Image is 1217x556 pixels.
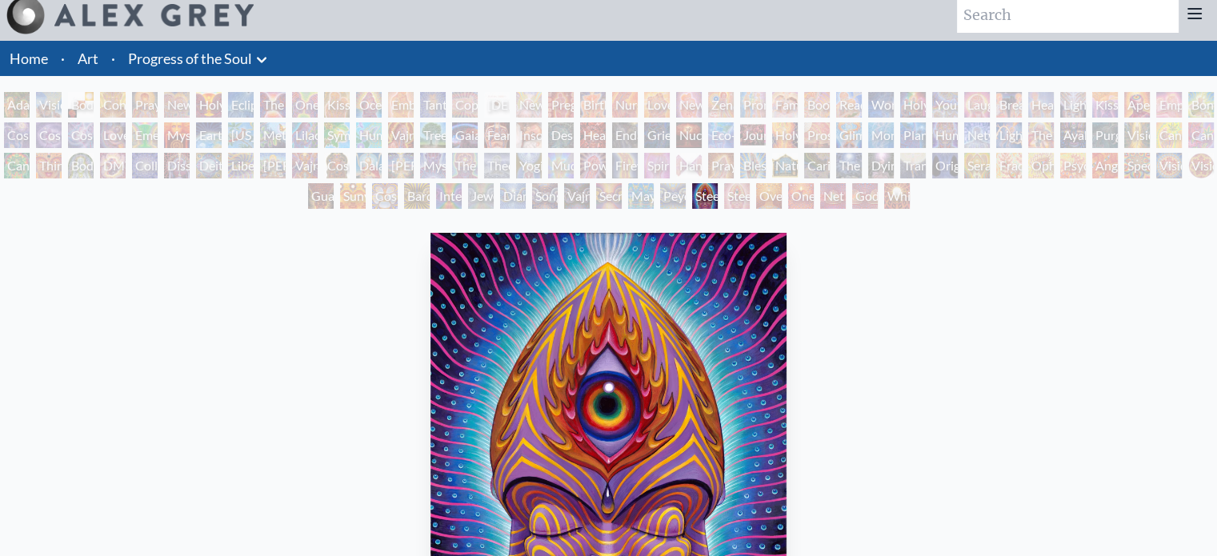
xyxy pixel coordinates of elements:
[100,153,126,178] div: DMT - The Spirit Molecule
[740,153,766,178] div: Blessing Hand
[452,153,478,178] div: The Seer
[78,47,98,70] a: Art
[68,153,94,178] div: Body/Mind as a Vibratory Field of Energy
[388,153,414,178] div: [PERSON_NAME]
[740,122,766,148] div: Journey of the Wounded Healer
[164,92,190,118] div: New Man New Woman
[228,92,254,118] div: Eclipse
[404,183,430,209] div: Bardo Being
[260,122,286,148] div: Metamorphosis
[964,122,990,148] div: Networks
[420,122,446,148] div: Tree & Person
[452,122,478,148] div: Gaia
[996,92,1022,118] div: Breathing
[516,122,542,148] div: Insomnia
[1156,92,1182,118] div: Empowerment
[388,122,414,148] div: Vajra Horse
[932,122,958,148] div: Human Geometry
[1188,92,1214,118] div: Bond
[548,92,574,118] div: Pregnancy
[1188,122,1214,148] div: Cannabis Sutra
[292,92,318,118] div: One Taste
[356,122,382,148] div: Humming Bird
[420,92,446,118] div: Tantra
[708,153,734,178] div: Praying Hands
[128,47,252,70] a: Progress of the Soul
[900,122,926,148] div: Planetary Prayers
[1028,153,1054,178] div: Ophanic Eyelash
[324,122,350,148] div: Symbiosis: Gall Wasp & Oak Tree
[596,183,622,209] div: Secret Writing Being
[36,92,62,118] div: Visionary Origin of Language
[644,122,670,148] div: Grieving
[10,50,48,67] a: Home
[676,92,702,118] div: New Family
[164,122,190,148] div: Mysteriosa 2
[4,92,30,118] div: Adam & Eve
[836,153,862,178] div: The Soul Finds It's Way
[100,92,126,118] div: Contemplation
[1060,122,1086,148] div: Ayahuasca Visitation
[884,183,910,209] div: White Light
[36,153,62,178] div: Third Eye Tears of Joy
[324,153,350,178] div: Cosmic [DEMOGRAPHIC_DATA]
[772,92,798,118] div: Family
[612,92,638,118] div: Nursing
[964,92,990,118] div: Laughing Man
[836,122,862,148] div: Glimpsing the Empyrean
[1028,122,1054,148] div: The Shulgins and their Alchemical Angels
[356,153,382,178] div: Dalai Lama
[36,122,62,148] div: Cosmic Artist
[484,153,510,178] div: Theologue
[420,153,446,178] div: Mystic Eye
[532,183,558,209] div: Song of Vajra Being
[1060,92,1086,118] div: Lightweaver
[196,153,222,178] div: Deities & Demons Drinking from the Milky Pool
[468,183,494,209] div: Jewel Being
[676,122,702,148] div: Nuclear Crucifixion
[436,183,462,209] div: Interbeing
[932,92,958,118] div: Young & Old
[548,122,574,148] div: Despair
[1092,92,1118,118] div: Kiss of the [MEDICAL_DATA]
[340,183,366,209] div: Sunyata
[1156,153,1182,178] div: Vision Crystal
[1188,153,1214,178] div: Vision Crystal Tondo
[292,153,318,178] div: Vajra Guru
[804,122,830,148] div: Prostration
[564,183,590,209] div: Vajra Being
[308,183,334,209] div: Guardian of Infinite Vision
[196,92,222,118] div: Holy Grail
[772,122,798,148] div: Holy Fire
[612,122,638,148] div: Endarkenment
[548,153,574,178] div: Mudra
[708,92,734,118] div: Zena Lotus
[372,183,398,209] div: Cosmic Elf
[484,122,510,148] div: Fear
[1028,92,1054,118] div: Healing
[804,153,830,178] div: Caring
[996,153,1022,178] div: Fractal Eyes
[105,41,122,76] li: ·
[772,153,798,178] div: Nature of Mind
[852,183,878,209] div: Godself
[1124,122,1150,148] div: Vision Tree
[1060,153,1086,178] div: Psychomicrograph of a Fractal Paisley Cherub Feather Tip
[228,122,254,148] div: [US_STATE] Song
[356,92,382,118] div: Ocean of Love Bliss
[4,122,30,148] div: Cosmic Creativity
[788,183,814,209] div: One
[228,153,254,178] div: Liberation Through Seeing
[516,153,542,178] div: Yogi & the Möbius Sphere
[932,153,958,178] div: Original Face
[1124,153,1150,178] div: Spectral Lotus
[484,92,510,118] div: [DEMOGRAPHIC_DATA] Embryo
[900,153,926,178] div: Transfiguration
[132,122,158,148] div: Emerald Grail
[324,92,350,118] div: Kissing
[964,153,990,178] div: Seraphic Transport Docking on the Third Eye
[692,183,718,209] div: Steeplehead 1
[516,92,542,118] div: Newborn
[676,153,702,178] div: Hands that See
[836,92,862,118] div: Reading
